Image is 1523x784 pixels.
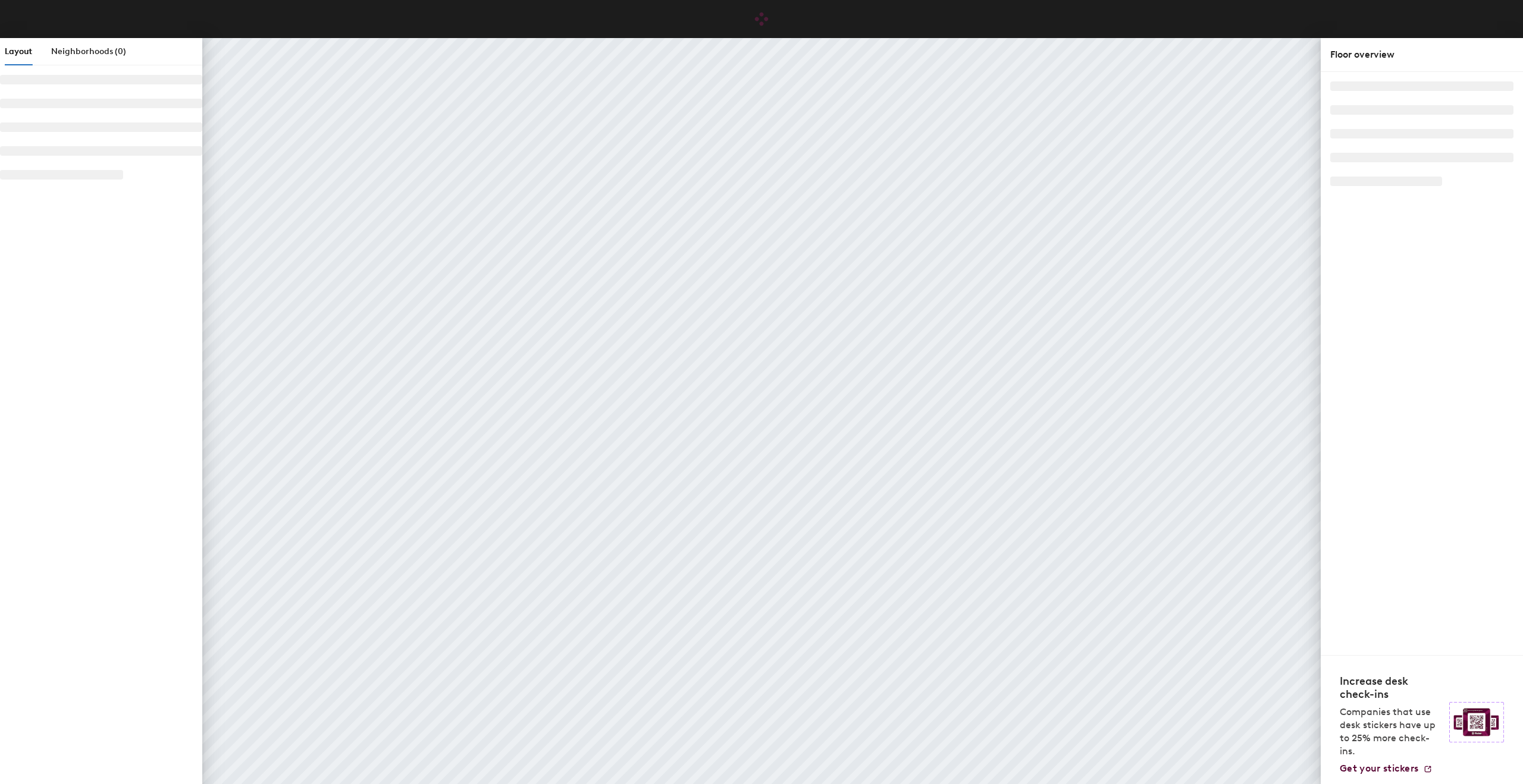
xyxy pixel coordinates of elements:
div: Floor overview [1330,48,1513,62]
h4: Increase desk check-ins [1340,675,1442,701]
span: Layout [5,46,32,56]
img: Sticker logo [1449,702,1504,742]
p: Companies that use desk stickers have up to 25% more check-ins. [1340,706,1442,758]
span: Neighborhoods (0) [51,46,126,56]
a: Get your stickers [1340,763,1433,774]
span: Get your stickers [1340,763,1418,774]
